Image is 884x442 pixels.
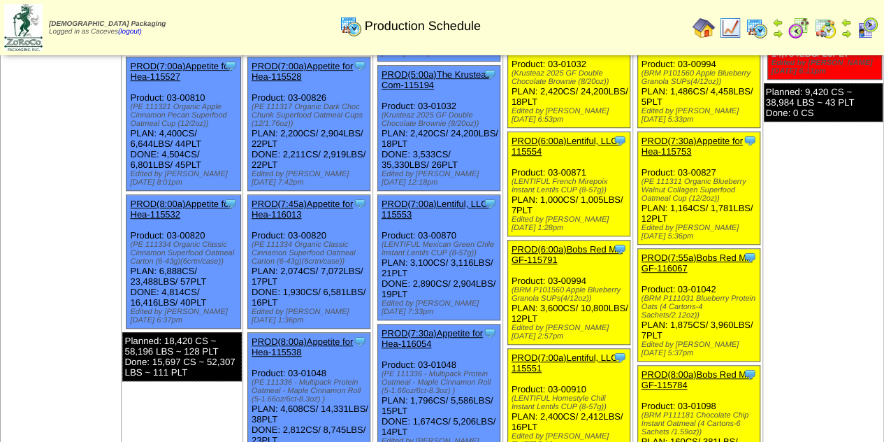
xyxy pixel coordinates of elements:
[507,132,630,236] div: Product: 03-00871 PLAN: 1,000CS / 1,005LBS / 7PLT
[483,197,497,211] img: Tooltip
[130,103,240,128] div: (PE 111321 Organic Apple Cinnamon Pecan Superfood Oatmeal Cup (12/2oz))
[224,197,238,211] img: Tooltip
[252,308,370,325] div: Edited by [PERSON_NAME] [DATE] 1:36pm
[252,61,353,82] a: PROD(7:00a)Appetite for Hea-115528
[353,197,367,211] img: Tooltip
[642,294,760,320] div: (BRM P111031 Blueberry Protein Oats (4 Cartons-4 Sachets/2.12oz))
[247,195,370,329] div: Product: 03-00820 PLAN: 2,074CS / 7,072LBS / 17PLT DONE: 1,930CS / 6,581LBS / 16PLT
[126,195,241,329] div: Product: 03-00820 PLAN: 6,888CS / 23,488LBS / 57PLT DONE: 4,814CS / 16,416LBS / 40PLT
[382,69,491,90] a: PROD(5:00a)The Krusteaz Com-115194
[642,369,753,390] a: PROD(8:00a)Bobs Red Mill GF-115784
[382,328,483,349] a: PROD(7:30a)Appetite for Hea-116054
[856,17,878,39] img: calendarcustomer.gif
[483,67,497,81] img: Tooltip
[788,17,810,39] img: calendarblend.gif
[512,69,630,86] div: (Krusteaz 2025 GF Double Chocolate Brownie (8/20oz))
[613,242,627,256] img: Tooltip
[377,66,500,191] div: Product: 03-01032 PLAN: 2,420CS / 24,200LBS / 18PLT DONE: 3,533CS / 35,330LBS / 26PLT
[247,57,370,191] div: Product: 03-00826 PLAN: 2,200CS / 2,904LBS / 22PLT DONE: 2,211CS / 2,919LBS / 22PLT
[130,241,240,266] div: (PE 111334 Organic Classic Cinnamon Superfood Oatmeal Carton (6-43g)(6crtn/case))
[252,199,353,220] a: PROD(7:45a)Appetite for Hea-116013
[771,59,882,76] div: Edited by [PERSON_NAME] [DATE] 6:11pm
[130,61,231,82] a: PROD(7:00a)Appetite for Hea-115527
[252,170,370,187] div: Edited by [PERSON_NAME] [DATE] 7:42pm
[719,17,741,39] img: line_graph.gif
[252,378,370,404] div: (PE 111336 - Multipack Protein Oatmeal - Maple Cinnamon Roll (5-1.66oz/6ct-8.3oz) )
[743,367,757,381] img: Tooltip
[613,350,627,364] img: Tooltip
[746,17,768,39] img: calendarprod.gif
[743,134,757,148] img: Tooltip
[353,334,367,348] img: Tooltip
[365,19,481,34] span: Production Schedule
[512,244,623,265] a: PROD(6:00a)Bobs Red Mill GF-115791
[642,252,753,273] a: PROD(7:55a)Bobs Red Mill GF-116067
[118,28,142,36] a: (logout)
[637,24,760,128] div: Product: 03-00994 PLAN: 1,486CS / 4,458LBS / 5PLT
[122,332,241,381] div: Planned: 18,420 CS ~ 58,196 LBS ~ 128 PLT Done: 15,697 CS ~ 52,307 LBS ~ 111 PLT
[642,69,760,86] div: (BRM P101560 Apple Blueberry Granola SUPs(4/12oz))
[772,17,783,28] img: arrowleft.gif
[841,17,852,28] img: arrowleft.gif
[382,199,491,220] a: PROD(7:00a)Lentiful, LLC-115553
[613,134,627,148] img: Tooltip
[126,57,241,191] div: Product: 03-00810 PLAN: 4,400CS / 6,644LBS / 44PLT DONE: 4,504CS / 6,801LBS / 45PLT
[507,24,630,128] div: Product: 03-01032 PLAN: 2,420CS / 24,200LBS / 18PLT
[693,17,715,39] img: home.gif
[49,20,166,28] span: [DEMOGRAPHIC_DATA] Packaging
[642,224,760,241] div: Edited by [PERSON_NAME] [DATE] 5:36pm
[377,195,500,320] div: Product: 03-00870 PLAN: 3,100CS / 3,116LBS / 21PLT DONE: 2,890CS / 2,904LBS / 19PLT
[764,83,883,122] div: Planned: 9,420 CS ~ 38,984 LBS ~ 43 PLT Done: 0 CS
[130,308,240,325] div: Edited by [PERSON_NAME] [DATE] 6:37pm
[512,394,630,411] div: (LENTIFUL Homestyle Chili Instant Lentils CUP (8-57g))
[512,178,630,194] div: (LENTIFUL French Mirepoix Instant Lentils CUP (8-57g))
[512,107,630,124] div: Edited by [PERSON_NAME] [DATE] 6:53pm
[512,215,630,232] div: Edited by [PERSON_NAME] [DATE] 1:28pm
[382,299,500,316] div: Edited by [PERSON_NAME] [DATE] 7:33pm
[507,241,630,345] div: Product: 03-00994 PLAN: 3,600CS / 10,800LBS / 12PLT
[130,199,231,220] a: PROD(8:00a)Appetite for Hea-115532
[252,241,370,266] div: (PE 111334 Organic Classic Cinnamon Superfood Oatmeal Carton (6-43g)(6crtn/case))
[642,341,760,357] div: Edited by [PERSON_NAME] [DATE] 5:37pm
[743,250,757,264] img: Tooltip
[382,370,500,395] div: (PE 111336 - Multipack Protein Oatmeal - Maple Cinnamon Roll (5-1.66oz/6ct-8.3oz) )
[637,132,760,245] div: Product: 03-00827 PLAN: 1,164CS / 1,781LBS / 12PLT
[224,59,238,73] img: Tooltip
[512,352,621,373] a: PROD(7:00a)Lentiful, LLC-115551
[252,336,353,357] a: PROD(8:00a)Appetite for Hea-115538
[642,178,760,203] div: (PE 111311 Organic Blueberry Walnut Collagen Superfood Oatmeal Cup (12/2oz))
[642,107,760,124] div: Edited by [PERSON_NAME] [DATE] 5:33pm
[4,4,43,51] img: zoroco-logo-small.webp
[814,17,836,39] img: calendarinout.gif
[642,136,743,157] a: PROD(7:30a)Appetite for Hea-115753
[382,241,500,257] div: (LENTIFUL Mexican Green Chile Instant Lentils CUP (8-57g))
[382,170,500,187] div: Edited by [PERSON_NAME] [DATE] 12:18pm
[49,20,166,36] span: Logged in as Caceves
[772,28,783,39] img: arrowright.gif
[512,286,630,303] div: (BRM P101560 Apple Blueberry Granola SUPs(4/12oz))
[252,103,370,128] div: (PE 111317 Organic Dark Choc Chunk Superfood Oatmeal Cups (12/1.76oz))
[512,324,630,341] div: Edited by [PERSON_NAME] [DATE] 2:57pm
[340,15,362,37] img: calendarprod.gif
[130,170,240,187] div: Edited by [PERSON_NAME] [DATE] 8:01pm
[353,59,367,73] img: Tooltip
[841,28,852,39] img: arrowright.gif
[642,411,760,436] div: (BRM P111181 Chocolate Chip Instant Oatmeal (4 Cartons-6 Sachets /1.59oz))
[483,326,497,340] img: Tooltip
[512,136,621,157] a: PROD(6:00a)Lentiful, LLC-115554
[637,249,760,362] div: Product: 03-01042 PLAN: 1,875CS / 3,960LBS / 7PLT
[382,111,500,128] div: (Krusteaz 2025 GF Double Chocolate Brownie (8/20oz))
